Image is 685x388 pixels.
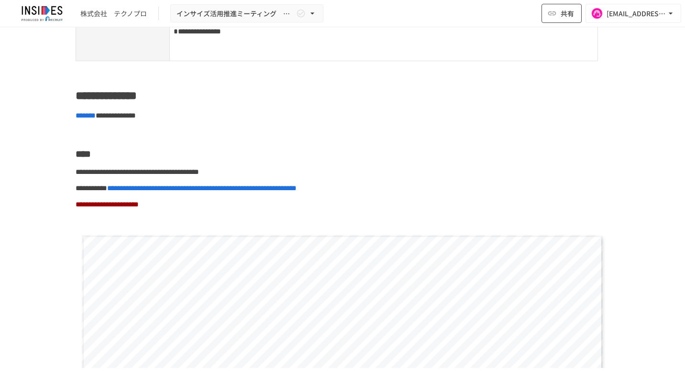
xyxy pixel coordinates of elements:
span: 共有 [561,8,574,19]
button: 共有 [541,4,582,23]
img: JmGSPSkPjKwBq77AtHmwC7bJguQHJlCRQfAXtnx4WuV [11,6,73,21]
span: インサイズ活用推進ミーティング ～1回目～ [177,8,294,20]
button: インサイズ活用推進ミーティング ～1回目～ [170,4,323,23]
div: 株式会社 テクノプロ [80,9,147,19]
div: [EMAIL_ADDRESS][DOMAIN_NAME] [607,8,666,20]
button: [EMAIL_ADDRESS][DOMAIN_NAME] [586,4,681,23]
